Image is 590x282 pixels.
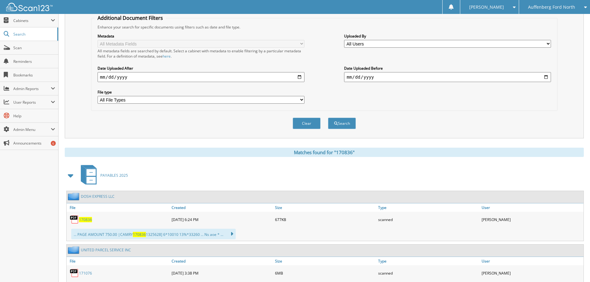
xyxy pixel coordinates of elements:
[480,257,583,265] a: User
[273,267,377,279] div: 6MB
[377,203,480,212] a: Type
[344,72,551,82] input: end
[273,257,377,265] a: Size
[98,89,304,95] label: File type
[163,54,171,59] a: here
[13,127,51,132] span: Admin Menu
[81,194,115,199] a: DOSH EXPRESS LLC
[559,252,590,282] iframe: Chat Widget
[133,232,146,237] span: 170836
[98,72,304,82] input: start
[13,100,51,105] span: User Reports
[67,203,170,212] a: File
[68,193,81,200] img: folder2.png
[170,203,273,212] a: Created
[170,257,273,265] a: Created
[98,33,304,39] label: Metadata
[65,148,584,157] div: Matches found for "170836"
[79,217,92,222] a: 170836
[273,213,377,226] div: 677KB
[51,141,56,146] div: 6
[13,32,54,37] span: Search
[67,257,170,265] a: File
[13,18,51,23] span: Cabinets
[377,257,480,265] a: Type
[170,213,273,226] div: [DATE] 6:24 PM
[98,48,304,59] div: All metadata fields are searched by default. Select a cabinet with metadata to enable filtering b...
[528,5,575,9] span: Auffenberg Ford North
[13,59,55,64] span: Reminders
[94,24,554,30] div: Enhance your search for specific documents using filters such as date and file type.
[79,271,92,276] a: 171076
[6,3,53,11] img: scan123-logo-white.svg
[480,203,583,212] a: User
[68,246,81,254] img: folder2.png
[77,163,128,188] a: PAYABLES 2025
[13,86,51,91] span: Admin Reports
[13,113,55,119] span: Help
[469,5,504,9] span: [PERSON_NAME]
[70,215,79,224] img: PDF.png
[377,267,480,279] div: scanned
[480,213,583,226] div: [PERSON_NAME]
[13,72,55,78] span: Bookmarks
[13,45,55,50] span: Scan
[94,15,166,21] legend: Additional Document Filters
[344,33,551,39] label: Uploaded By
[98,66,304,71] label: Date Uploaded After
[81,247,131,253] a: UNITED PARCEL SERVICE INC
[273,203,377,212] a: Size
[293,118,321,129] button: Clear
[100,173,128,178] span: PAYABLES 2025
[480,267,583,279] div: [PERSON_NAME]
[70,268,79,278] img: PDF.png
[377,213,480,226] div: scanned
[344,66,551,71] label: Date Uploaded Before
[328,118,356,129] button: Search
[71,229,236,239] div: ... PAGE AMOUNT 750.00 |CAMRY 1325628] 6*10010 13%*33260 ... Ns aoe * ...
[13,141,55,146] span: Announcements
[170,267,273,279] div: [DATE] 3:38 PM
